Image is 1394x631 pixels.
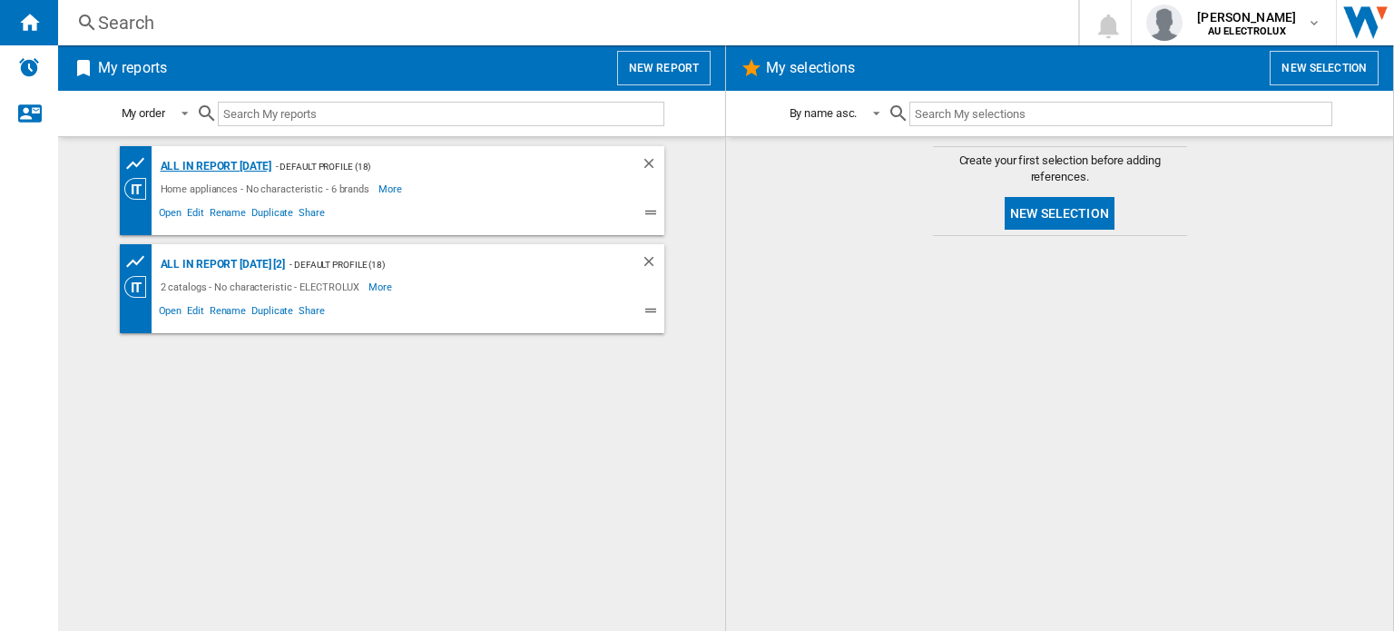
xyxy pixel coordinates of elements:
span: [PERSON_NAME] [1197,8,1296,26]
div: Delete [641,155,664,178]
div: Home appliances - No characteristic - 6 brands [156,178,378,200]
div: Category View [124,276,156,298]
span: Edit [184,302,207,324]
span: Duplicate [249,204,296,226]
span: Create your first selection before adding references. [933,153,1187,185]
input: Search My selections [909,102,1331,126]
div: All in report [DATE] [156,155,271,178]
img: profile.jpg [1146,5,1183,41]
div: - Default profile (18) [285,253,604,276]
span: Open [156,302,185,324]
span: Share [296,204,328,226]
div: Delete [641,253,664,276]
button: New selection [1270,51,1379,85]
div: - Default profile (18) [271,155,604,178]
img: alerts-logo.svg [18,56,40,78]
div: Product prices grid [124,153,156,175]
h2: My selections [762,51,859,85]
span: Open [156,204,185,226]
div: My order [122,106,165,120]
div: Product prices grid [124,251,156,273]
div: By name asc. [790,106,858,120]
span: More [378,178,405,200]
div: Search [98,10,1031,35]
button: New selection [1005,197,1114,230]
div: 2 catalogs - No characteristic - ELECTROLUX [156,276,369,298]
span: Share [296,302,328,324]
span: Duplicate [249,302,296,324]
h2: My reports [94,51,171,85]
span: Rename [207,204,249,226]
input: Search My reports [218,102,664,126]
span: Rename [207,302,249,324]
span: More [368,276,395,298]
b: AU ELECTROLUX [1208,25,1286,37]
button: New report [617,51,711,85]
div: Category View [124,178,156,200]
div: All in report [DATE] [2] [156,253,286,276]
span: Edit [184,204,207,226]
